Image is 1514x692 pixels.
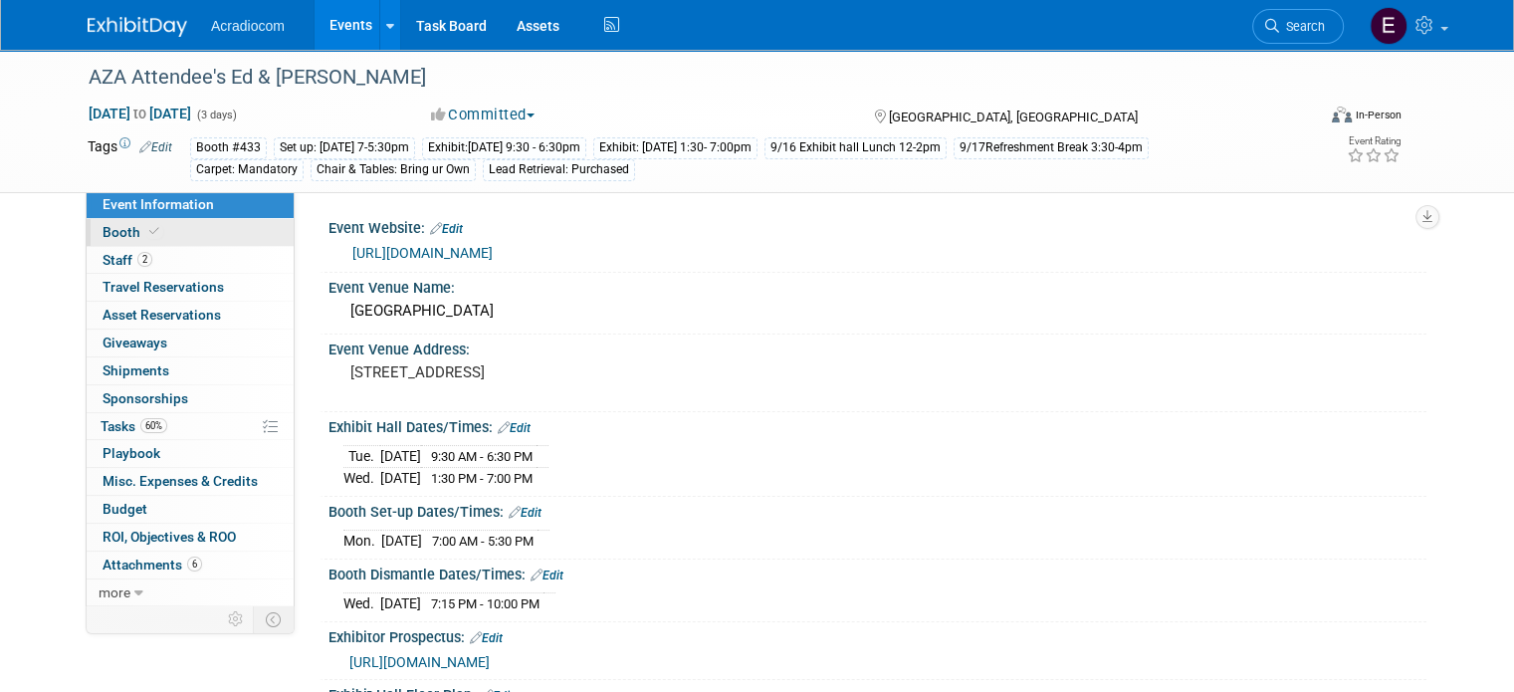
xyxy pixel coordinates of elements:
a: Booth [87,219,294,246]
td: Toggle Event Tabs [254,606,295,632]
div: [GEOGRAPHIC_DATA] [343,296,1411,327]
span: Giveaways [103,335,167,350]
a: Edit [498,421,531,435]
a: Giveaways [87,330,294,356]
span: Misc. Expenses & Credits [103,473,258,489]
div: Chair & Tables: Bring ur Own [311,159,476,180]
td: Tags [88,136,172,181]
td: Personalize Event Tab Strip [219,606,254,632]
span: 6 [187,557,202,572]
span: Search [1279,19,1325,34]
img: ExhibitDay [88,17,187,37]
div: Event Venue Address: [328,335,1426,359]
a: Playbook [87,440,294,467]
td: Tue. [343,446,380,468]
span: 9:30 AM - 6:30 PM [431,449,533,464]
span: Travel Reservations [103,279,224,295]
span: Sponsorships [103,390,188,406]
a: Travel Reservations [87,274,294,301]
a: Edit [139,140,172,154]
span: [DATE] [DATE] [88,105,192,122]
div: 9/17Refreshment Break 3:30-4pm [954,137,1149,158]
a: Budget [87,496,294,523]
a: Misc. Expenses & Credits [87,468,294,495]
span: (3 days) [195,109,237,121]
div: Booth Set-up Dates/Times: [328,497,1426,523]
div: Exhibit:[DATE] 9:30 - 6:30pm [422,137,586,158]
div: Event Venue Name: [328,273,1426,298]
div: 9/16 Exhibit hall Lunch 12-2pm [764,137,947,158]
span: Asset Reservations [103,307,221,323]
a: Attachments6 [87,552,294,578]
span: Attachments [103,557,202,573]
a: Shipments [87,357,294,384]
td: [DATE] [381,531,422,552]
span: 1:30 PM - 7:00 PM [431,471,533,486]
span: Acradiocom [211,18,285,34]
div: Exhibit Hall Dates/Times: [328,412,1426,438]
a: Edit [531,569,563,582]
div: In-Person [1355,108,1402,122]
a: Edit [470,631,503,645]
td: Wed. [343,468,380,489]
i: Booth reservation complete [149,226,159,237]
div: Booth Dismantle Dates/Times: [328,560,1426,585]
td: Mon. [343,531,381,552]
span: 7:00 AM - 5:30 PM [432,534,534,549]
a: Event Information [87,191,294,218]
span: Event Information [103,196,214,212]
div: Booth #433 [190,137,267,158]
button: Committed [424,105,542,125]
span: Booth [103,224,163,240]
img: Elizabeth Martinez [1370,7,1407,45]
span: Shipments [103,362,169,378]
a: Search [1252,9,1344,44]
span: Playbook [103,445,160,461]
a: Edit [509,506,541,520]
span: 2 [137,252,152,267]
span: [GEOGRAPHIC_DATA], [GEOGRAPHIC_DATA] [889,110,1138,124]
span: Staff [103,252,152,268]
span: to [130,106,149,121]
td: [DATE] [380,446,421,468]
td: Wed. [343,593,380,614]
span: Tasks [101,418,167,434]
div: Event Rating [1347,136,1401,146]
span: ROI, Objectives & ROO [103,529,236,545]
td: [DATE] [380,593,421,614]
span: Budget [103,501,147,517]
div: Set up: [DATE] 7-5:30pm [274,137,415,158]
pre: [STREET_ADDRESS] [350,363,764,381]
a: [URL][DOMAIN_NAME] [352,245,493,261]
a: more [87,579,294,606]
div: Lead Retrieval: Purchased [483,159,635,180]
a: Edit [430,222,463,236]
a: ROI, Objectives & ROO [87,524,294,551]
a: Tasks60% [87,413,294,440]
a: Asset Reservations [87,302,294,329]
div: Carpet: Mandatory [190,159,304,180]
div: Event Format [1207,104,1402,133]
td: [DATE] [380,468,421,489]
span: more [99,584,130,600]
span: 60% [140,418,167,433]
a: Staff2 [87,247,294,274]
div: Exhibit: [DATE] 1:30- 7:00pm [593,137,757,158]
a: [URL][DOMAIN_NAME] [349,654,490,670]
img: Format-Inperson.png [1332,107,1352,122]
div: AZA Attendee's Ed & [PERSON_NAME] [82,60,1290,96]
div: Exhibitor Prospectus: [328,622,1426,648]
div: Event Website: [328,213,1426,239]
a: Sponsorships [87,385,294,412]
span: 7:15 PM - 10:00 PM [431,596,540,611]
